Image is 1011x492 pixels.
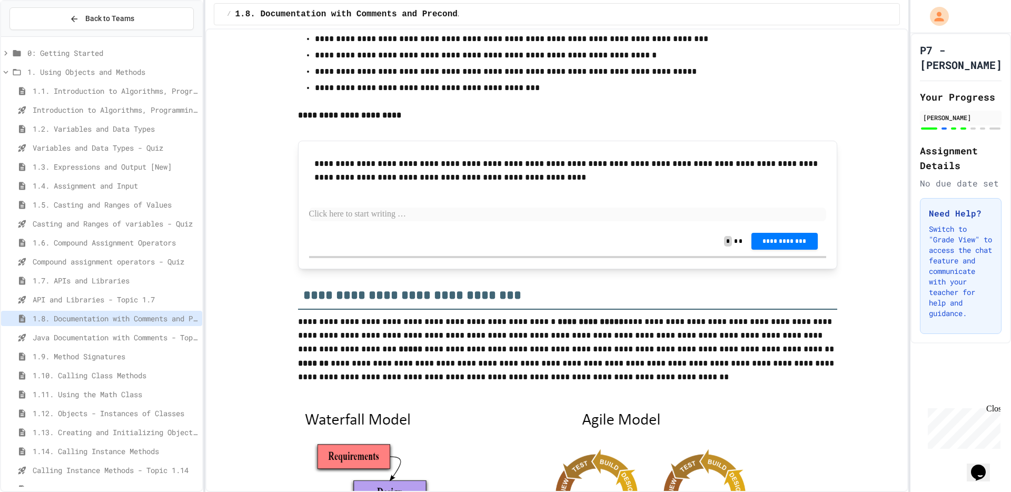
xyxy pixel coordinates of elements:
[33,275,198,286] span: 1.7. APIs and Libraries
[33,199,198,210] span: 1.5. Casting and Ranges of Values
[33,237,198,248] span: 1.6. Compound Assignment Operators
[33,294,198,305] span: API and Libraries - Topic 1.7
[33,465,198,476] span: Calling Instance Methods - Topic 1.14
[33,427,198,438] span: 1.13. Creating and Initializing Objects: Constructors
[920,177,1002,190] div: No due date set
[33,85,198,96] span: 1.1. Introduction to Algorithms, Programming, and Compilers
[235,8,488,21] span: 1.8. Documentation with Comments and Preconditions
[33,180,198,191] span: 1.4. Assignment and Input
[33,370,198,381] span: 1.10. Calling Class Methods
[33,446,198,457] span: 1.14. Calling Instance Methods
[33,161,198,172] span: 1.3. Expressions and Output [New]
[967,450,1000,481] iframe: chat widget
[33,389,198,400] span: 1.11. Using the Math Class
[33,104,198,115] span: Introduction to Algorithms, Programming, and Compilers
[33,142,198,153] span: Variables and Data Types - Quiz
[9,7,194,30] button: Back to Teams
[929,224,993,319] p: Switch to "Grade View" to access the chat feature and communicate with your teacher for help and ...
[27,66,198,77] span: 1. Using Objects and Methods
[33,408,198,419] span: 1.12. Objects - Instances of Classes
[227,10,231,18] span: /
[929,207,993,220] h3: Need Help?
[924,404,1000,449] iframe: chat widget
[4,4,73,67] div: Chat with us now!Close
[27,47,198,58] span: 0: Getting Started
[33,256,198,267] span: Compound assignment operators - Quiz
[923,113,998,122] div: [PERSON_NAME]
[920,43,1002,72] h1: P7 - [PERSON_NAME]
[920,90,1002,104] h2: Your Progress
[33,313,198,324] span: 1.8. Documentation with Comments and Preconditions
[33,123,198,134] span: 1.2. Variables and Data Types
[33,332,198,343] span: Java Documentation with Comments - Topic 1.8
[33,218,198,229] span: Casting and Ranges of variables - Quiz
[33,351,198,362] span: 1.9. Method Signatures
[919,4,951,28] div: My Account
[920,143,1002,173] h2: Assignment Details
[85,13,134,24] span: Back to Teams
